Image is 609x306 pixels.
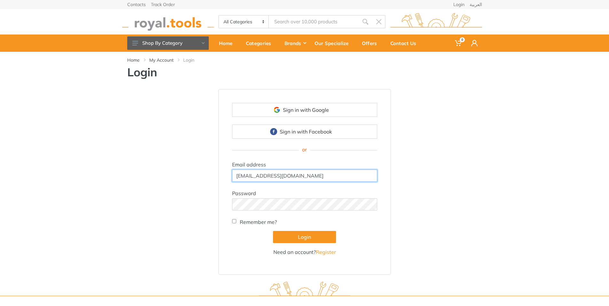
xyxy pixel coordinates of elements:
span: or [299,146,310,153]
img: sign in [273,106,280,113]
img: royal.tools Logo [259,282,350,299]
input: Remember me? [232,219,236,223]
a: Home [215,34,241,52]
a: Contacts [127,2,146,7]
img: sign in [270,128,277,135]
a: Our Specialize [310,34,357,52]
div: Contact Us [386,36,425,50]
input: Site search [269,15,358,28]
img: royal.tools Logo [122,13,214,31]
button: Login [273,231,336,243]
a: Home [127,57,140,63]
img: royal.tools Logo [390,13,482,31]
div: Offers [357,36,386,50]
a: Contact Us [386,34,425,52]
div: Home [215,36,241,50]
a: Register [316,249,336,255]
h1: Login [127,65,482,79]
a: Offers [357,34,386,52]
a: Categories [241,34,280,52]
select: Category [219,16,269,28]
nav: breadcrumb [127,57,482,63]
label: Remember me? [240,218,277,226]
a: Login [453,2,465,7]
a: sign in Sign in with Facebook [232,125,377,139]
li: Login [183,57,204,63]
p: Need an account? [232,248,377,256]
div: Categories [241,36,280,50]
label: Password [232,189,256,197]
span: 0 [460,37,465,42]
a: Track Order [151,2,175,7]
button: Shop By Category [127,36,209,50]
a: 0 [450,34,467,52]
a: My Account [149,57,174,63]
a: sign in Sign in with Google [232,103,377,117]
a: العربية [470,2,482,7]
label: Email address [232,161,266,168]
input: Email Address [232,170,377,182]
div: Brands [280,36,310,50]
div: Our Specialize [310,36,357,50]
